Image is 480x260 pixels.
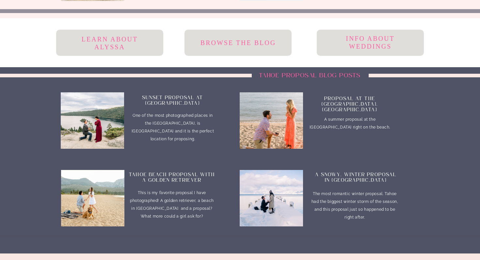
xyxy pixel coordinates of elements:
[127,172,216,186] a: Tahoe Beach Proposal with a golden Retriever
[129,95,216,109] a: Sunset proposal at [GEOGRAPHIC_DATA]
[130,112,216,135] p: One of the most photographed places in the [GEOGRAPHIC_DATA], is [GEOGRAPHIC_DATA] and it is the ...
[306,115,394,142] p: A summer proposal at the [GEOGRAPHIC_DATA] right on the beach.
[306,96,394,112] a: Proposal At the [GEOGRAPHIC_DATA], [GEOGRAPHIC_DATA]
[337,35,403,51] a: Info about weddings
[128,189,216,222] a: This is my favorite proposal I have photographed! A golden retriever, a beach in [GEOGRAPHIC_DATA...
[194,72,425,83] h2: Tahoe Proposal Blog Posts
[77,35,142,50] a: Learn About Alyssa
[301,172,411,192] a: A snowy, winter proposalin [GEOGRAPHIC_DATA]
[311,190,399,222] a: The most romantic winter proposal. Tahoe had the biggest winter storm of the season, and this pro...
[301,172,411,192] h3: A snowy, winter proposal in [GEOGRAPHIC_DATA]
[194,39,283,47] a: Browse the blog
